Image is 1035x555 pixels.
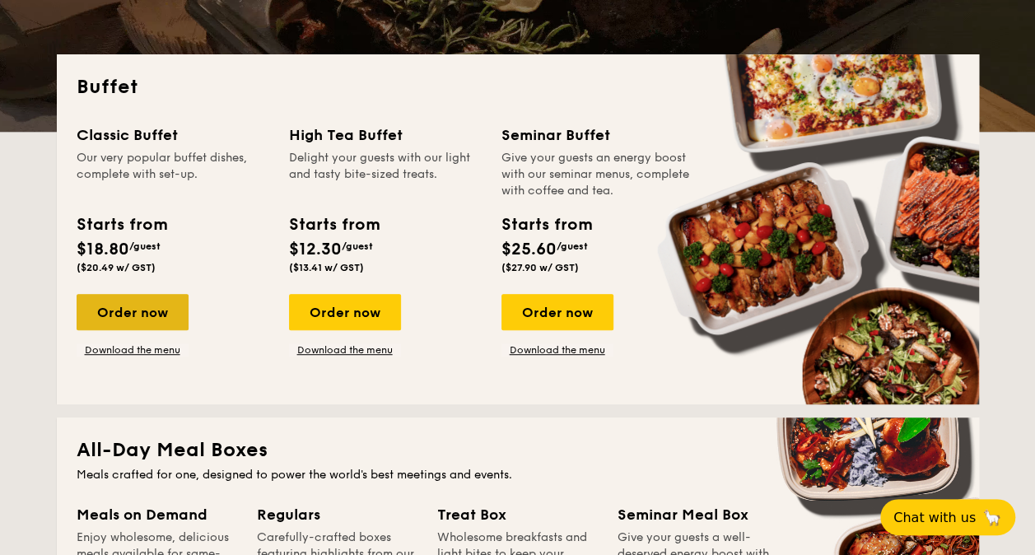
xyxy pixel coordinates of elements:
[77,262,156,273] span: ($20.49 w/ GST)
[289,240,342,259] span: $12.30
[501,294,613,330] div: Order now
[501,212,591,237] div: Starts from
[77,212,166,237] div: Starts from
[289,150,482,199] div: Delight your guests with our light and tasty bite-sized treats.
[77,343,189,357] a: Download the menu
[342,240,373,252] span: /guest
[557,240,588,252] span: /guest
[289,212,379,237] div: Starts from
[289,262,364,273] span: ($13.41 w/ GST)
[77,503,237,526] div: Meals on Demand
[501,343,613,357] a: Download the menu
[437,503,598,526] div: Treat Box
[289,343,401,357] a: Download the menu
[77,150,269,199] div: Our very popular buffet dishes, complete with set-up.
[501,150,694,199] div: Give your guests an energy boost with our seminar menus, complete with coffee and tea.
[257,503,417,526] div: Regulars
[618,503,778,526] div: Seminar Meal Box
[77,294,189,330] div: Order now
[893,510,976,525] span: Chat with us
[880,499,1015,535] button: Chat with us🦙
[77,240,129,259] span: $18.80
[77,124,269,147] div: Classic Buffet
[501,240,557,259] span: $25.60
[289,294,401,330] div: Order now
[129,240,161,252] span: /guest
[289,124,482,147] div: High Tea Buffet
[77,467,959,483] div: Meals crafted for one, designed to power the world's best meetings and events.
[77,74,959,100] h2: Buffet
[77,437,959,464] h2: All-Day Meal Boxes
[501,262,579,273] span: ($27.90 w/ GST)
[982,508,1002,527] span: 🦙
[501,124,694,147] div: Seminar Buffet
